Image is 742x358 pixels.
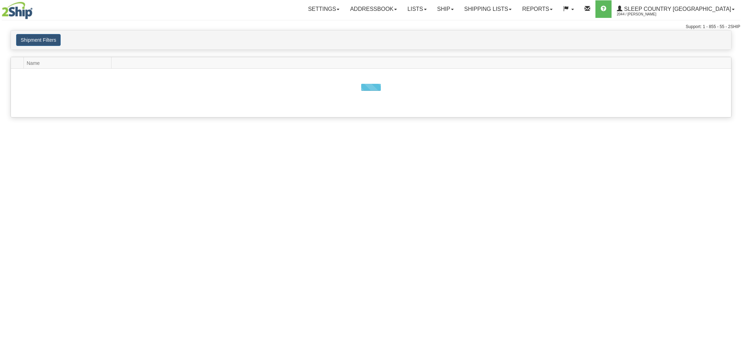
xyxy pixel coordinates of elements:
a: Shipping lists [459,0,517,18]
span: 2044 / [PERSON_NAME] [617,11,669,18]
a: Ship [432,0,459,18]
a: Lists [402,0,432,18]
a: Addressbook [345,0,402,18]
a: Sleep Country [GEOGRAPHIC_DATA] 2044 / [PERSON_NAME] [612,0,740,18]
img: logo2044.jpg [2,2,33,19]
div: Support: 1 - 855 - 55 - 2SHIP [2,24,740,30]
button: Shipment Filters [16,34,61,46]
a: Settings [303,0,345,18]
a: Reports [517,0,558,18]
span: Sleep Country [GEOGRAPHIC_DATA] [622,6,731,12]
